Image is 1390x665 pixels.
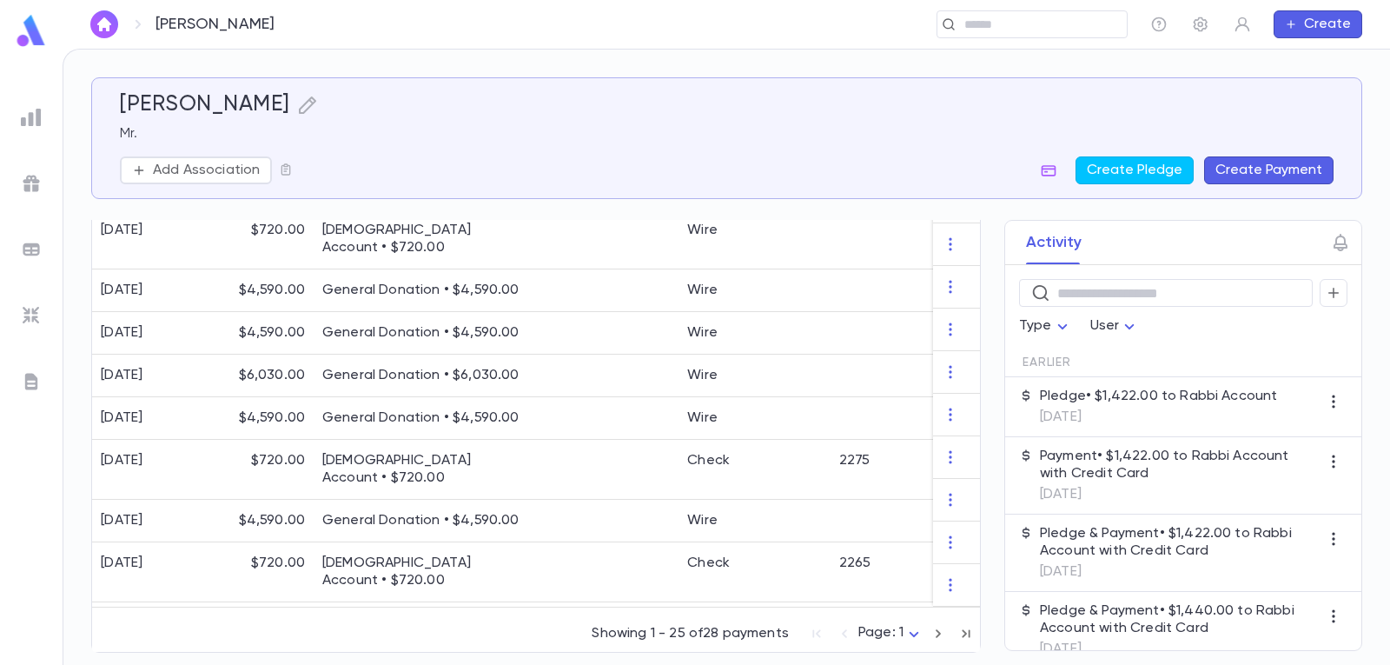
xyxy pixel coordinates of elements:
div: Check [687,555,730,572]
div: [DATE] [101,512,143,529]
div: [DATE] [101,324,143,342]
div: [DATE] [101,555,143,572]
span: Type [1019,319,1052,333]
div: [DATE] [101,367,143,384]
p: $4,590.00 [239,409,305,427]
button: Activity [1026,221,1082,264]
p: General Donation • $4,590.00 [322,282,522,299]
p: Showing 1 - 25 of 28 payments [592,625,789,642]
p: General Donation • $4,590.00 [322,324,522,342]
div: Wire [687,367,718,384]
span: Page: 1 [858,626,903,640]
button: Add Association [120,156,272,184]
p: [DATE] [1040,641,1320,658]
img: campaigns_grey.99e729a5f7ee94e3726e6486bddda8f1.svg [21,173,42,194]
div: Page: 1 [858,620,924,647]
p: General Donation • $6,030.00 [322,367,522,384]
button: Create [1274,10,1362,38]
img: batches_grey.339ca447c9d9533ef1741baa751efc33.svg [21,239,42,260]
p: $720.00 [251,452,305,469]
div: Wire [687,324,718,342]
img: reports_grey.c525e4749d1bce6a11f5fe2a8de1b229.svg [21,107,42,128]
p: Add Association [153,162,260,179]
div: [DATE] [101,222,143,239]
p: [DEMOGRAPHIC_DATA] Account • $720.00 [322,555,522,589]
span: Earlier [1023,356,1071,369]
h5: [PERSON_NAME] [120,92,290,118]
p: General Donation • $4,590.00 [322,409,522,427]
p: Pledge & Payment • $1,440.00 to Rabbi Account with Credit Card [1040,602,1320,637]
div: Check [687,452,730,469]
p: [DATE] [1040,409,1277,426]
p: [DEMOGRAPHIC_DATA] Account • $720.00 [322,222,522,256]
p: $4,590.00 [239,324,305,342]
div: Wire [687,282,718,299]
p: [DATE] [1040,563,1320,581]
div: Wire [687,409,718,427]
p: 2275 [839,452,870,469]
span: User [1090,319,1120,333]
p: [PERSON_NAME] [156,15,275,34]
p: $720.00 [251,555,305,572]
img: logo [14,14,49,48]
div: Type [1019,309,1073,343]
p: $6,030.00 [239,367,305,384]
p: 2265 [839,555,871,572]
div: [DATE] [101,409,143,427]
p: Pledge & Payment • $1,422.00 to Rabbi Account with Credit Card [1040,525,1320,560]
img: home_white.a664292cf8c1dea59945f0da9f25487c.svg [94,17,115,31]
p: Payment • $1,422.00 to Rabbi Account with Credit Card [1040,448,1320,482]
div: Wire [687,222,718,239]
p: Pledge • $1,422.00 to Rabbi Account [1040,388,1277,405]
div: [DATE] [101,452,143,469]
button: Create Payment [1204,156,1334,184]
img: letters_grey.7941b92b52307dd3b8a917253454ce1c.svg [21,371,42,392]
p: [DATE] [1040,486,1320,503]
p: $4,590.00 [239,282,305,299]
p: Mr. [120,125,1334,143]
div: Wire [687,512,718,529]
div: User [1090,309,1141,343]
img: imports_grey.530a8a0e642e233f2baf0ef88e8c9fcb.svg [21,305,42,326]
p: $720.00 [251,222,305,239]
div: [DATE] [101,282,143,299]
p: [DEMOGRAPHIC_DATA] Account • $720.00 [322,452,522,487]
button: Create Pledge [1076,156,1194,184]
p: $4,590.00 [239,512,305,529]
p: General Donation • $4,590.00 [322,512,522,529]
